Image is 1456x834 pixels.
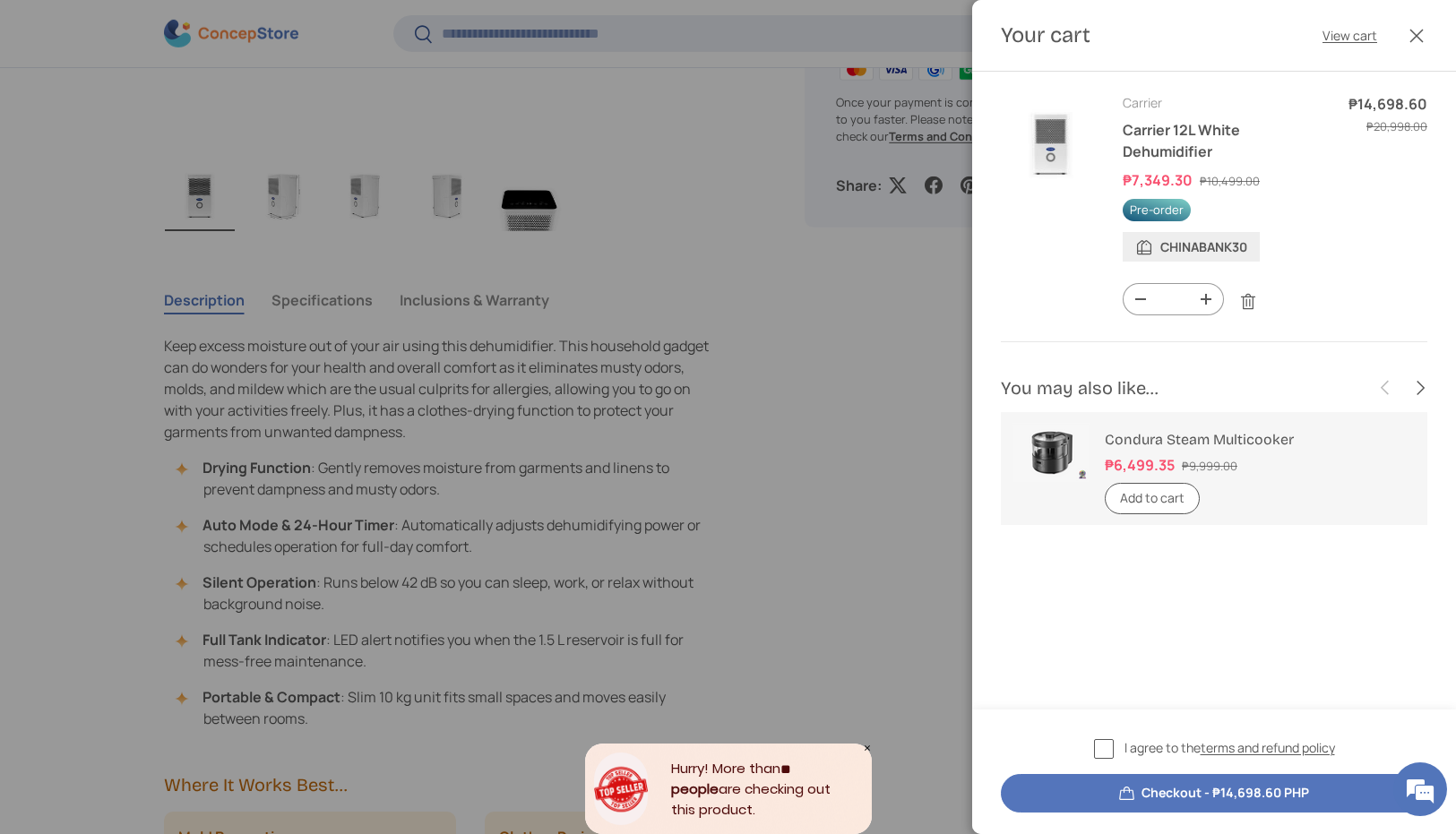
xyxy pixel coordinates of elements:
a: Carrier 12L White Dehumidifier [1123,120,1240,161]
a: Remove [1231,285,1265,319]
div: Carrier [1123,93,1327,112]
a: terms and refund policy [1201,739,1335,756]
textarea: Type your message and hit 'Enter' [9,489,341,552]
s: ₱10,499.00 [1200,173,1260,189]
div: Close [863,744,872,752]
img: carrier-dehumidifier-12-liter-full-view-concepstore [1001,93,1101,193]
dd: ₱14,698.60 [1348,93,1427,115]
s: ₱20,998.00 [1366,118,1427,134]
span: We're online! [104,226,247,407]
span: Pre-order [1123,199,1191,221]
button: Checkout - ₱14,698.60 PHP [1001,774,1427,813]
ul: Discount [1123,232,1327,262]
a: Condura Steam Multicooker [1105,431,1294,448]
span: I agree to the [1124,738,1335,757]
h2: Your cart [1001,21,1090,49]
div: CHINABANK30 [1123,232,1260,262]
h2: You may also like... [1001,375,1368,400]
input: Quantity [1158,284,1189,314]
button: Add to cart [1105,483,1200,514]
div: Minimize live chat window [294,9,337,52]
dd: ₱7,349.30 [1123,170,1197,190]
div: Chat with us now [93,100,301,124]
a: View cart [1322,26,1377,45]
